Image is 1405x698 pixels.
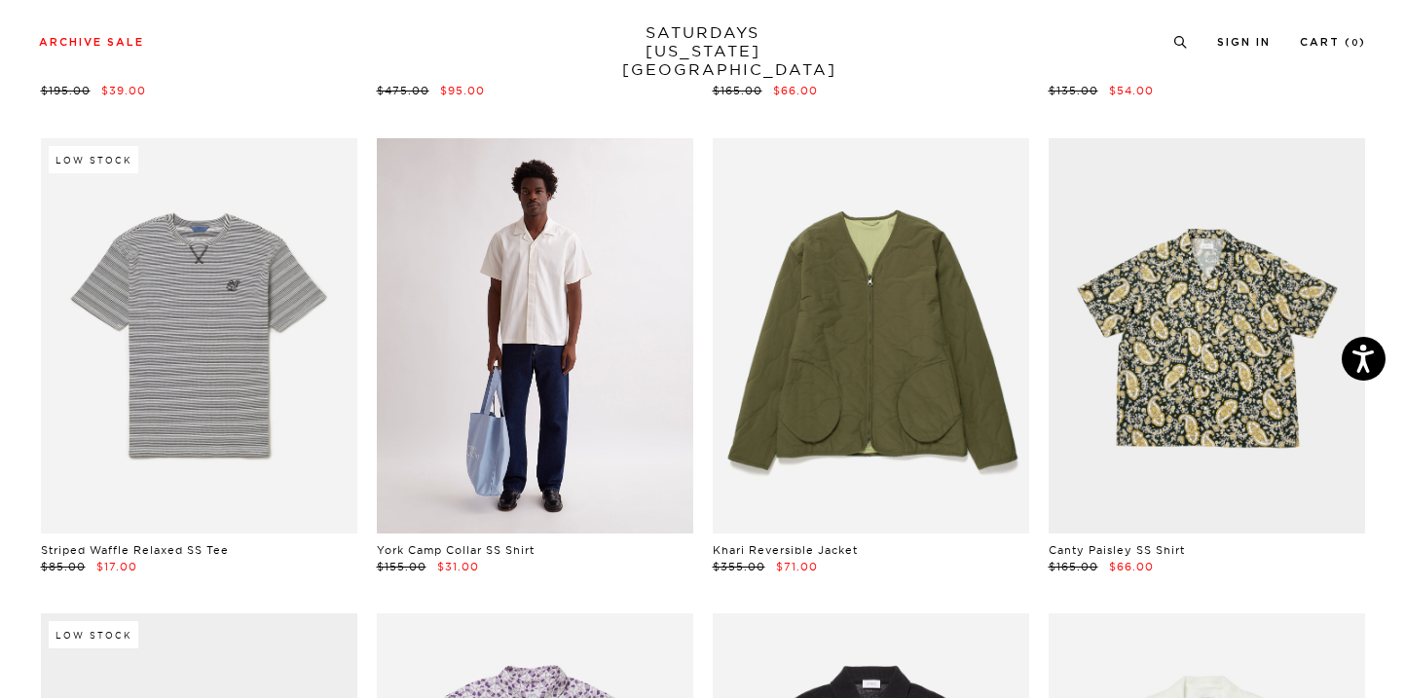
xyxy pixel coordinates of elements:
[1109,84,1154,97] span: $54.00
[713,560,765,573] span: $355.00
[773,84,818,97] span: $66.00
[622,23,783,79] a: SATURDAYS[US_STATE][GEOGRAPHIC_DATA]
[377,543,535,557] a: York Camp Collar SS Shirt
[377,560,426,573] span: $155.00
[1049,560,1098,573] span: $165.00
[41,560,86,573] span: $85.00
[440,84,485,97] span: $95.00
[41,543,229,557] a: Striped Waffle Relaxed SS Tee
[41,84,91,97] span: $195.00
[96,560,137,573] span: $17.00
[39,37,144,48] a: Archive Sale
[1049,84,1098,97] span: $135.00
[713,84,762,97] span: $165.00
[49,146,138,173] div: Low Stock
[377,84,429,97] span: $475.00
[1049,543,1185,557] a: Canty Paisley SS Shirt
[49,621,138,648] div: Low Stock
[776,560,818,573] span: $71.00
[1217,37,1271,48] a: Sign In
[101,84,146,97] span: $39.00
[1109,560,1154,573] span: $66.00
[437,560,479,573] span: $31.00
[713,543,858,557] a: Khari Reversible Jacket
[1300,37,1366,48] a: Cart (0)
[1351,39,1359,48] small: 0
